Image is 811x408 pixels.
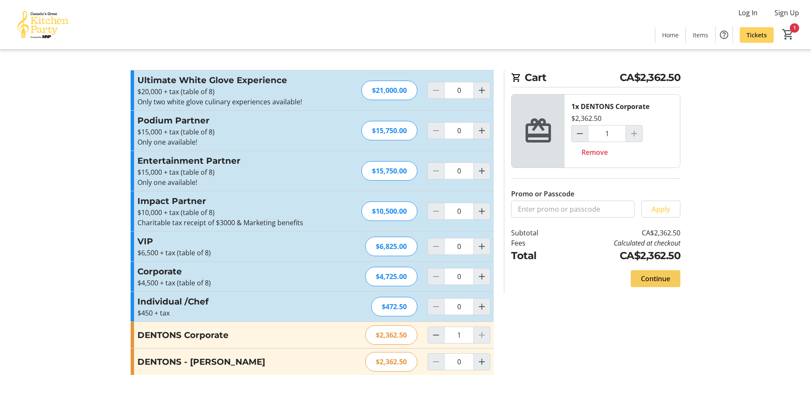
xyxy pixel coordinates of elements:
button: Decrement by one [572,126,588,142]
span: Apply [652,204,670,214]
p: $20,000 + tax (table of 8) [137,87,323,97]
input: Corporate Quantity [444,268,474,285]
button: Cart [780,27,796,42]
button: Apply [641,201,680,218]
button: Increment by one [474,203,490,219]
div: $6,825.00 [365,237,417,256]
h2: Cart [511,70,680,87]
p: $10,000 + tax (table of 8) [137,207,323,218]
button: Increment by one [474,163,490,179]
a: Home [655,27,685,43]
input: Impact Partner Quantity [444,203,474,220]
button: Increment by one [474,123,490,139]
button: Increment by one [474,299,490,315]
p: Only one available! [137,177,323,187]
input: Enter promo or passcode [511,201,635,218]
input: DENTONS Corporate Quantity [588,125,626,142]
input: Podium Partner Quantity [444,122,474,139]
td: CA$2,362.50 [560,228,680,238]
div: $4,725.00 [365,267,417,286]
button: Decrement by one [428,327,444,343]
p: $15,000 + tax (table of 8) [137,167,323,177]
button: Increment by one [474,354,490,370]
div: $15,750.00 [361,161,417,181]
span: Items [693,31,708,39]
button: Remove [571,144,618,161]
a: Items [686,27,715,43]
input: Entertainment Partner Quantity [444,162,474,179]
td: Calculated at checkout [560,238,680,248]
h3: Individual /Chef [137,295,323,308]
button: Help [716,26,733,43]
span: Continue [641,274,670,284]
div: $21,000.00 [361,81,417,100]
div: $10,500.00 [361,201,417,221]
h3: VIP [137,235,323,248]
input: VIP Quantity [444,238,474,255]
label: Promo or Passcode [511,189,574,199]
p: $450 + tax [137,308,323,318]
p: $15,000 + tax (table of 8) [137,127,323,137]
td: Fees [511,238,560,248]
button: Sign Up [768,6,806,20]
p: Charitable tax receipt of $3000 & Marketing benefits [137,218,323,228]
button: Increment by one [474,238,490,254]
td: Subtotal [511,228,560,238]
span: CA$2,362.50 [620,70,681,85]
div: $2,362.50 [365,352,417,372]
button: Log In [732,6,764,20]
h3: Corporate [137,265,323,278]
span: Remove [582,147,608,157]
div: $2,362.50 [365,325,417,345]
p: Only two white glove culinary experiences available! [137,97,323,107]
a: Tickets [740,27,774,43]
h3: Podium Partner [137,114,323,127]
input: Ultimate White Glove Experience Quantity [444,82,474,99]
h3: Impact Partner [137,195,323,207]
img: Canada’s Great Kitchen Party's Logo [5,3,81,46]
p: $4,500 + tax (table of 8) [137,278,323,288]
div: $2,362.50 [571,113,601,123]
span: Tickets [747,31,767,39]
button: Increment by one [474,82,490,98]
p: $6,500 + tax (table of 8) [137,248,323,258]
div: $15,750.00 [361,121,417,140]
span: Log In [738,8,758,18]
input: Individual /Chef Quantity [444,298,474,315]
button: Increment by one [474,268,490,285]
td: CA$2,362.50 [560,248,680,263]
input: DENTONS Corporate Quantity [444,327,474,344]
div: $472.50 [371,297,417,316]
div: 1x DENTONS Corporate [571,101,649,112]
td: Total [511,248,560,263]
p: Only one available! [137,137,323,147]
h3: DENTONS Corporate [137,329,323,341]
h3: Ultimate White Glove Experience [137,74,323,87]
h3: Entertainment Partner [137,154,323,167]
span: Home [662,31,679,39]
input: DENTONS - Derek P Quantity [444,353,474,370]
span: Sign Up [775,8,799,18]
h3: DENTONS - [PERSON_NAME] [137,355,323,368]
button: Continue [631,270,680,287]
